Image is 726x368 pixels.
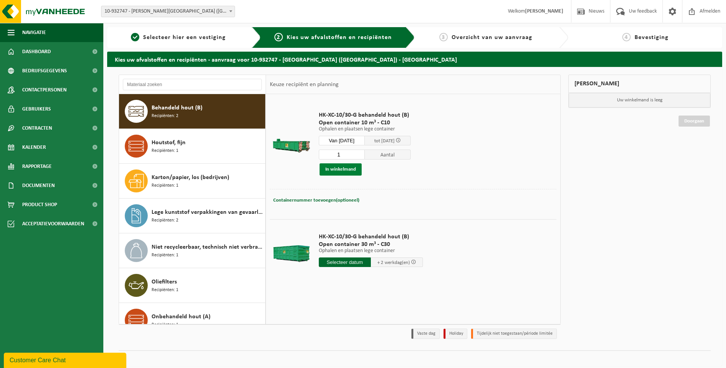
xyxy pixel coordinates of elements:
[22,195,57,214] span: Product Shop
[152,252,178,259] span: Recipiënten: 1
[22,214,84,233] span: Acceptatievoorwaarden
[22,23,46,42] span: Navigatie
[22,138,46,157] span: Kalender
[635,34,669,41] span: Bevestiging
[374,138,395,143] span: tot [DATE]
[152,103,202,112] span: Behandeld hout (B)
[365,150,411,160] span: Aantal
[452,34,532,41] span: Overzicht van uw aanvraag
[143,34,226,41] span: Selecteer hier een vestiging
[107,52,722,67] h2: Kies uw afvalstoffen en recipiënten - aanvraag voor 10-932747 - [GEOGRAPHIC_DATA] ([GEOGRAPHIC_DA...
[152,147,178,155] span: Recipiënten: 1
[22,157,52,176] span: Rapportage
[152,277,177,287] span: Oliefilters
[152,173,229,182] span: Karton/papier, los (bedrijven)
[101,6,235,17] span: 10-932747 - GOSSELIN OOSTERWEEL OOST (PASEC PORT) - ANTWERPEN
[152,112,178,120] span: Recipiënten: 2
[119,164,266,199] button: Karton/papier, los (bedrijven) Recipiënten: 1
[622,33,631,41] span: 4
[272,195,360,206] button: Containernummer toevoegen(optioneel)
[22,119,52,138] span: Contracten
[152,138,186,147] span: Houtstof, fijn
[119,199,266,233] button: Lege kunststof verpakkingen van gevaarlijke stoffen Recipiënten: 2
[119,129,266,164] button: Houtstof, fijn Recipiënten: 1
[22,99,51,119] span: Gebruikers
[444,329,467,339] li: Holiday
[287,34,392,41] span: Kies uw afvalstoffen en recipiënten
[152,312,210,321] span: Onbehandeld hout (A)
[4,351,128,368] iframe: chat widget
[319,136,365,145] input: Selecteer datum
[123,79,262,90] input: Materiaal zoeken
[111,33,246,42] a: 1Selecteer hier een vestiging
[319,248,423,254] p: Ophalen en plaatsen lege container
[274,33,283,41] span: 2
[568,75,711,93] div: [PERSON_NAME]
[569,93,710,107] p: Uw winkelmand is leeg
[119,94,266,129] button: Behandeld hout (B) Recipiënten: 2
[152,182,178,189] span: Recipiënten: 1
[266,75,343,94] div: Keuze recipiënt en planning
[152,287,178,294] span: Recipiënten: 1
[119,303,266,338] button: Onbehandeld hout (A) Recipiënten: 1
[319,233,423,241] span: HK-XC-10/30-G behandeld hout (B)
[152,243,263,252] span: Niet recycleerbaar, technisch niet verbrandbaar afval (brandbaar)
[319,257,371,267] input: Selecteer datum
[152,217,178,224] span: Recipiënten: 2
[22,80,67,99] span: Contactpersonen
[525,8,563,14] strong: [PERSON_NAME]
[411,329,440,339] li: Vaste dag
[22,61,67,80] span: Bedrijfsgegevens
[119,233,266,268] button: Niet recycleerbaar, technisch niet verbrandbaar afval (brandbaar) Recipiënten: 1
[22,176,55,195] span: Documenten
[320,163,362,176] button: In winkelmand
[119,268,266,303] button: Oliefilters Recipiënten: 1
[439,33,448,41] span: 3
[131,33,139,41] span: 1
[319,111,411,119] span: HK-XC-10/30-G behandeld hout (B)
[273,198,359,203] span: Containernummer toevoegen(optioneel)
[679,116,710,127] a: Doorgaan
[377,260,410,265] span: + 2 werkdag(en)
[152,208,263,217] span: Lege kunststof verpakkingen van gevaarlijke stoffen
[22,42,51,61] span: Dashboard
[152,321,178,329] span: Recipiënten: 1
[471,329,557,339] li: Tijdelijk niet toegestaan/période limitée
[319,119,411,127] span: Open container 10 m³ - C10
[319,127,411,132] p: Ophalen en plaatsen lege container
[319,241,423,248] span: Open container 30 m³ - C30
